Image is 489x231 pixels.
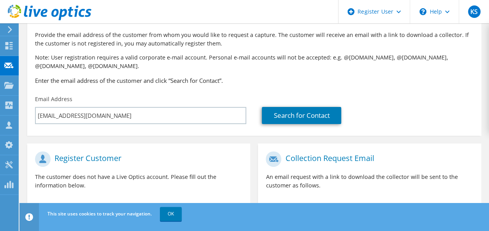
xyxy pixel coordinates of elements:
[35,151,238,167] h1: Register Customer
[35,31,473,48] p: Provide the email address of the customer from whom you would like to request a capture. The cust...
[468,5,480,18] span: KS
[35,95,72,103] label: Email Address
[47,210,152,217] span: This site uses cookies to track your navigation.
[160,207,182,221] a: OK
[419,8,426,15] svg: \n
[35,173,242,190] p: The customer does not have a Live Optics account. Please fill out the information below.
[35,76,473,85] h3: Enter the email address of the customer and click “Search for Contact”.
[262,107,341,124] a: Search for Contact
[266,151,469,167] h1: Collection Request Email
[35,53,473,70] p: Note: User registration requires a valid corporate e-mail account. Personal e-mail accounts will ...
[266,173,473,190] p: An email request with a link to download the collector will be sent to the customer as follows.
